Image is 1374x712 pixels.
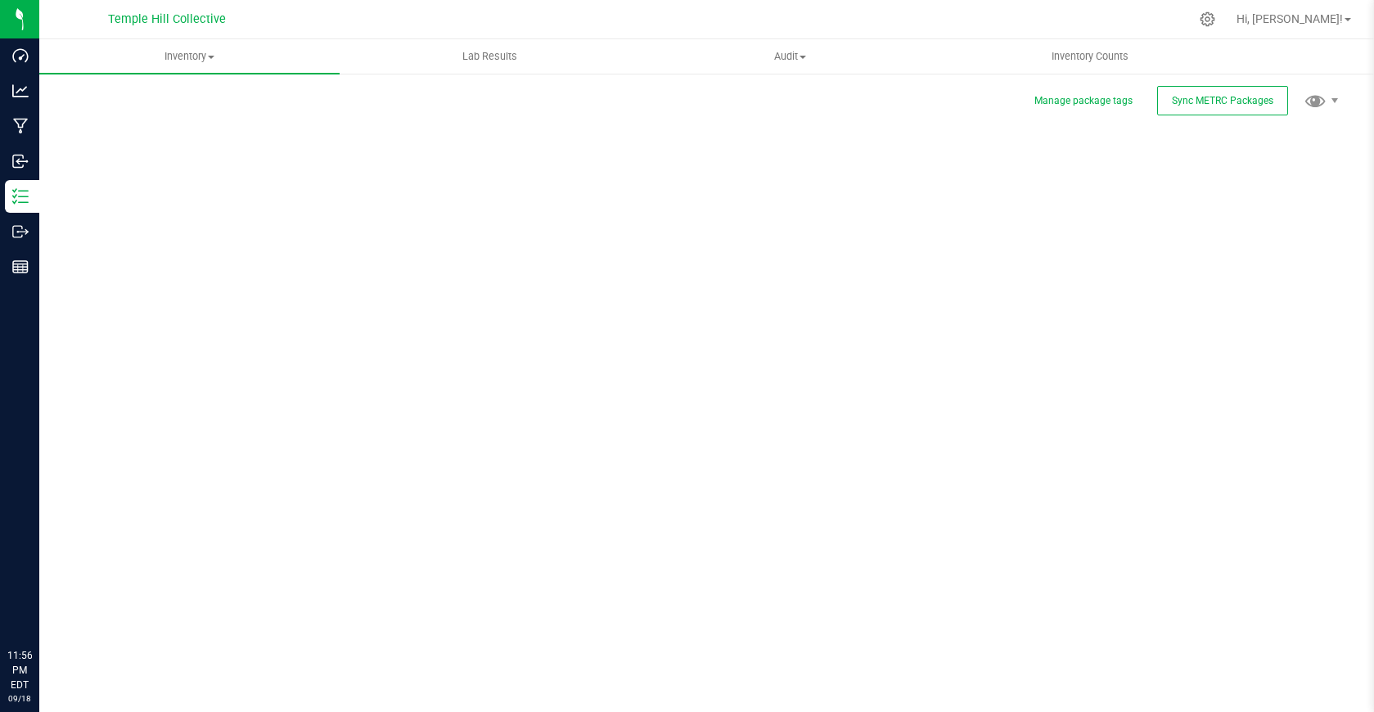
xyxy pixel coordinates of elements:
a: Inventory [39,39,340,74]
span: Hi, [PERSON_NAME]! [1237,12,1343,25]
inline-svg: Dashboard [12,47,29,64]
inline-svg: Inventory [12,188,29,205]
a: Audit [640,39,940,74]
inline-svg: Manufacturing [12,118,29,134]
button: Manage package tags [1034,94,1133,108]
span: Sync METRC Packages [1172,95,1273,106]
div: Manage settings [1197,11,1218,27]
inline-svg: Outbound [12,223,29,240]
span: Lab Results [440,49,539,64]
inline-svg: Analytics [12,83,29,99]
inline-svg: Reports [12,259,29,275]
span: Audit [641,49,939,64]
a: Lab Results [340,39,640,74]
iframe: Resource center [16,581,65,630]
a: Inventory Counts [940,39,1241,74]
span: Inventory [39,49,340,64]
span: Temple Hill Collective [108,12,226,26]
inline-svg: Inbound [12,153,29,169]
p: 09/18 [7,692,32,705]
span: Inventory Counts [1029,49,1151,64]
button: Sync METRC Packages [1157,86,1288,115]
p: 11:56 PM EDT [7,648,32,692]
